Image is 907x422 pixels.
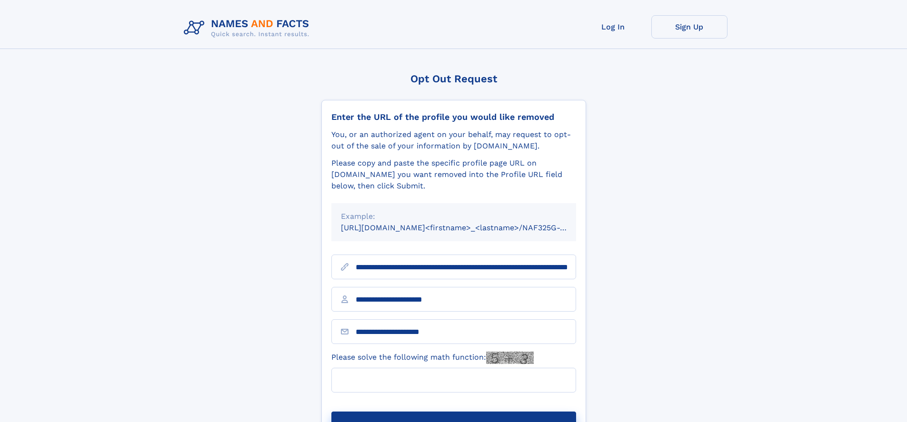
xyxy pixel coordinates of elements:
div: Please copy and paste the specific profile page URL on [DOMAIN_NAME] you want removed into the Pr... [331,157,576,192]
div: Opt Out Request [321,73,586,85]
small: [URL][DOMAIN_NAME]<firstname>_<lastname>/NAF325G-xxxxxxxx [341,223,594,232]
a: Sign Up [651,15,728,39]
img: Logo Names and Facts [180,15,317,41]
a: Log In [575,15,651,39]
div: Example: [341,211,567,222]
div: Enter the URL of the profile you would like removed [331,112,576,122]
div: You, or an authorized agent on your behalf, may request to opt-out of the sale of your informatio... [331,129,576,152]
label: Please solve the following math function: [331,352,534,364]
